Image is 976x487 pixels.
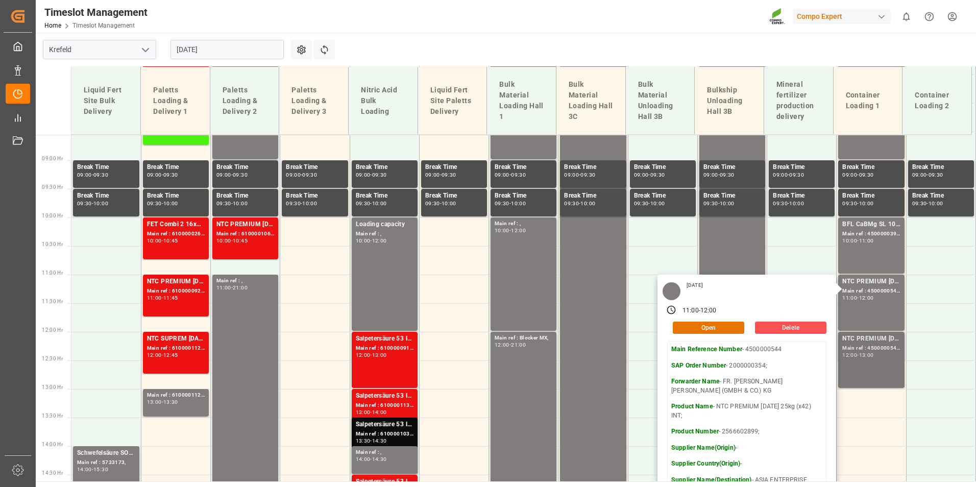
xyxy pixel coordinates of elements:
[699,306,700,315] div: -
[425,162,483,173] div: Break Time
[509,173,511,177] div: -
[163,201,178,206] div: 10:00
[495,334,552,343] div: Main ref : Blocker MX,
[793,9,891,24] div: Compo Expert
[634,75,687,126] div: Bulk Material Unloading Hall 3B
[356,401,413,410] div: Main ref : 6100001130, 2000001018;
[580,201,595,206] div: 10:00
[42,241,63,247] span: 10:30 Hr
[509,201,511,206] div: -
[356,410,371,415] div: 13:00
[918,5,941,28] button: Help Center
[147,344,205,353] div: Main ref : 6100001122, 2000000939;
[137,42,153,58] button: open menu
[216,162,274,173] div: Break Time
[147,296,162,300] div: 11:00
[231,201,233,206] div: -
[92,201,93,206] div: -
[147,277,205,287] div: NTC PREMIUM [DATE] 50kg (x25) INT MTO;
[842,230,900,238] div: Main ref : 4500000394, 2000000310;
[356,162,413,173] div: Break Time
[634,201,649,206] div: 09:30
[703,81,755,121] div: Bulkship Unloading Hall 3B
[671,476,822,485] p: - ASIA ENTERPRISE
[495,191,552,201] div: Break Time
[149,81,202,121] div: Paletts Loading & Delivery 1
[671,444,736,451] strong: Supplier Name(Origin)
[842,162,900,173] div: Break Time
[579,173,580,177] div: -
[564,162,622,173] div: Break Time
[773,201,788,206] div: 09:30
[302,201,317,206] div: 10:00
[42,184,63,190] span: 09:30 Hr
[700,306,717,315] div: 12:00
[42,384,63,390] span: 13:00 Hr
[495,220,552,228] div: Main ref : ,
[926,201,928,206] div: -
[859,201,874,206] div: 10:00
[93,173,108,177] div: 09:30
[720,201,735,206] div: 10:00
[93,201,108,206] div: 10:00
[357,81,409,121] div: Nitric Acid Bulk Loading
[789,173,804,177] div: 09:30
[703,201,718,206] div: 09:30
[170,40,284,59] input: DD.MM.YYYY
[163,238,178,243] div: 10:45
[511,173,526,177] div: 09:30
[565,75,617,126] div: Bulk Material Loading Hall 3C
[163,296,178,300] div: 11:45
[147,162,205,173] div: Break Time
[788,173,789,177] div: -
[842,296,857,300] div: 11:00
[356,439,371,443] div: 13:30
[370,353,372,357] div: -
[372,201,387,206] div: 10:00
[162,296,163,300] div: -
[842,220,900,230] div: BFL CaBMg SL 1000L IBC;
[42,470,63,476] span: 14:30 Hr
[372,173,387,177] div: 09:30
[773,162,831,173] div: Break Time
[671,378,720,385] strong: Forwarder Name
[495,343,509,347] div: 12:00
[671,345,822,354] p: - 4500000544
[509,228,511,233] div: -
[442,201,456,206] div: 10:00
[77,448,135,458] div: Schwefelsäure SO3 rein ([PERSON_NAME]);
[372,439,387,443] div: 14:30
[356,201,371,206] div: 09:30
[634,173,649,177] div: 09:00
[650,201,665,206] div: 10:00
[842,238,857,243] div: 10:00
[216,191,274,201] div: Break Time
[842,277,900,287] div: NTC PREMIUM [DATE] 25kg (x42) INT;
[42,299,63,304] span: 11:30 Hr
[44,5,148,20] div: Timeslot Management
[511,201,526,206] div: 10:00
[929,201,943,206] div: 10:00
[842,173,857,177] div: 09:00
[671,362,726,369] strong: SAP Order Number
[231,238,233,243] div: -
[356,477,413,487] div: Salpetersäure 53 lose;
[682,306,699,315] div: 11:00
[509,343,511,347] div: -
[511,343,526,347] div: 21:00
[356,191,413,201] div: Break Time
[216,230,274,238] div: Main ref : 6100001061, 2000000536;
[671,428,719,435] strong: Product Number
[440,201,442,206] div: -
[511,228,526,233] div: 12:00
[842,353,857,357] div: 12:00
[42,270,63,276] span: 11:00 Hr
[370,238,372,243] div: -
[671,361,822,371] p: - 2000000354;
[683,282,706,289] div: [DATE]
[147,238,162,243] div: 10:00
[425,173,440,177] div: 09:00
[77,173,92,177] div: 09:00
[579,201,580,206] div: -
[895,5,918,28] button: show 0 new notifications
